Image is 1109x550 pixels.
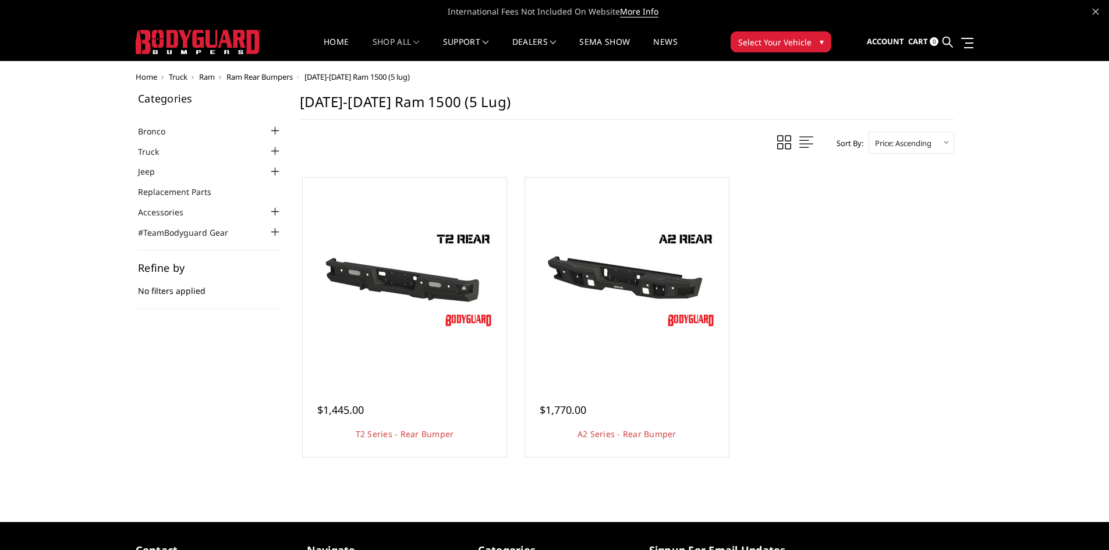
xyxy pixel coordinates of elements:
[304,72,410,82] span: [DATE]-[DATE] Ram 1500 (5 lug)
[620,6,658,17] a: More Info
[138,206,198,218] a: Accessories
[443,38,489,61] a: Support
[138,262,282,309] div: No filters applied
[373,38,420,61] a: shop all
[908,36,928,47] span: Cart
[867,26,904,58] a: Account
[731,31,831,52] button: Select Your Vehicle
[136,72,157,82] a: Home
[653,38,677,61] a: News
[356,428,454,439] a: T2 Series - Rear Bumper
[867,36,904,47] span: Account
[512,38,557,61] a: Dealers
[138,262,282,273] h5: Refine by
[169,72,187,82] a: Truck
[138,125,180,137] a: Bronco
[226,72,293,82] a: Ram Rear Bumpers
[138,226,243,239] a: #TeamBodyguard Gear
[528,180,726,378] a: A2 Series - Rear Bumper A2 Series - Rear Bumper
[138,165,169,178] a: Jeep
[930,37,938,46] span: 0
[138,146,173,158] a: Truck
[199,72,215,82] a: Ram
[579,38,630,61] a: SEMA Show
[908,26,938,58] a: Cart 0
[540,403,586,417] span: $1,770.00
[577,428,676,439] a: A2 Series - Rear Bumper
[300,93,954,120] h1: [DATE]-[DATE] Ram 1500 (5 lug)
[830,134,863,152] label: Sort By:
[138,93,282,104] h5: Categories
[138,186,226,198] a: Replacement Parts
[317,403,364,417] span: $1,445.00
[136,30,261,54] img: BODYGUARD BUMPERS
[324,38,349,61] a: Home
[820,36,824,48] span: ▾
[306,180,504,378] a: T2 Series - Rear Bumper T2 Series - Rear Bumper
[738,36,812,48] span: Select Your Vehicle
